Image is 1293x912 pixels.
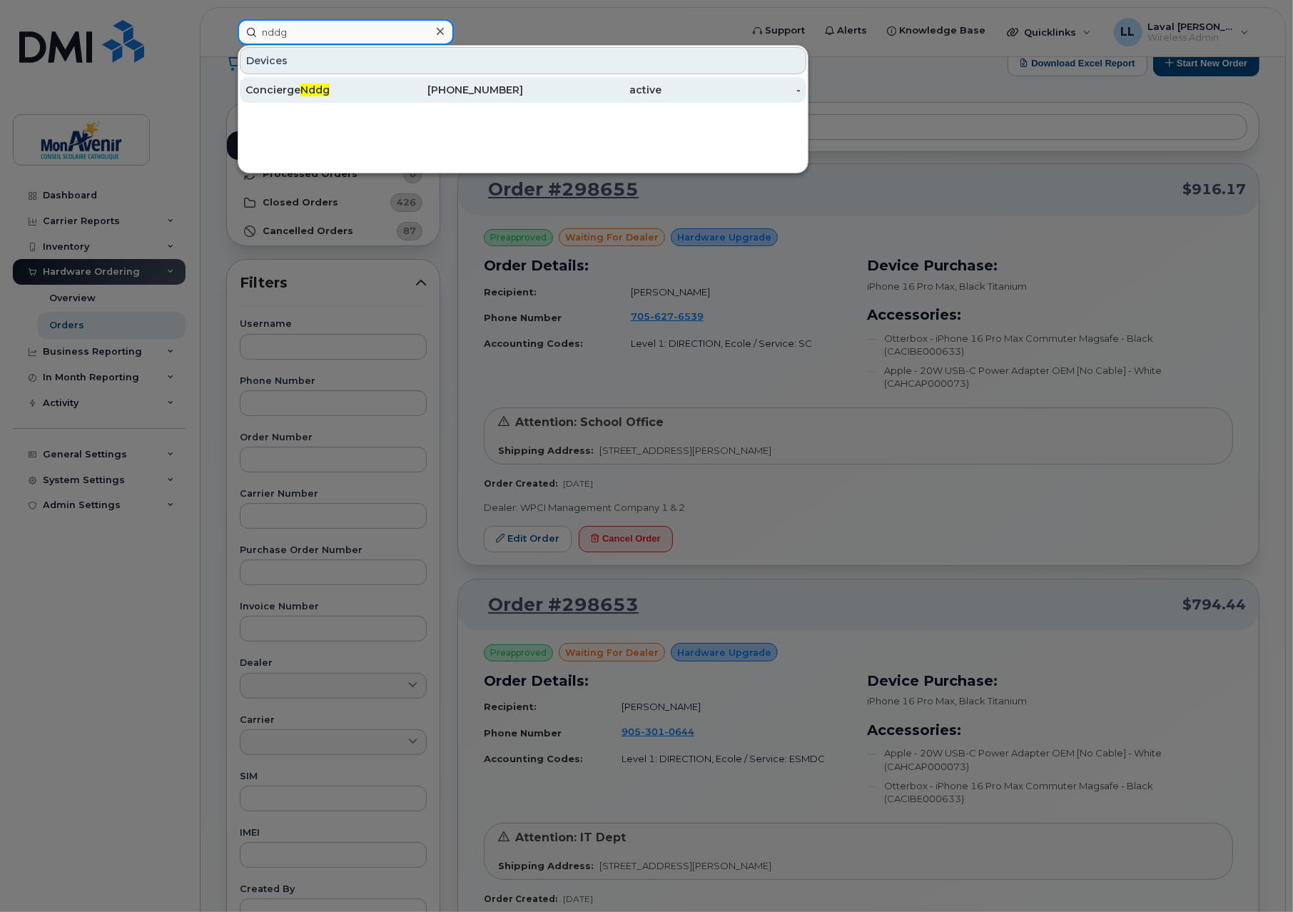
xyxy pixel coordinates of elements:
[662,83,801,97] div: -
[523,83,662,97] div: active
[240,77,806,103] a: ConciergeNddg[PHONE_NUMBER]active-
[245,83,385,97] div: Concierge
[240,47,806,74] div: Devices
[385,83,524,97] div: [PHONE_NUMBER]
[238,19,454,45] input: Find something...
[300,83,330,96] span: Nddg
